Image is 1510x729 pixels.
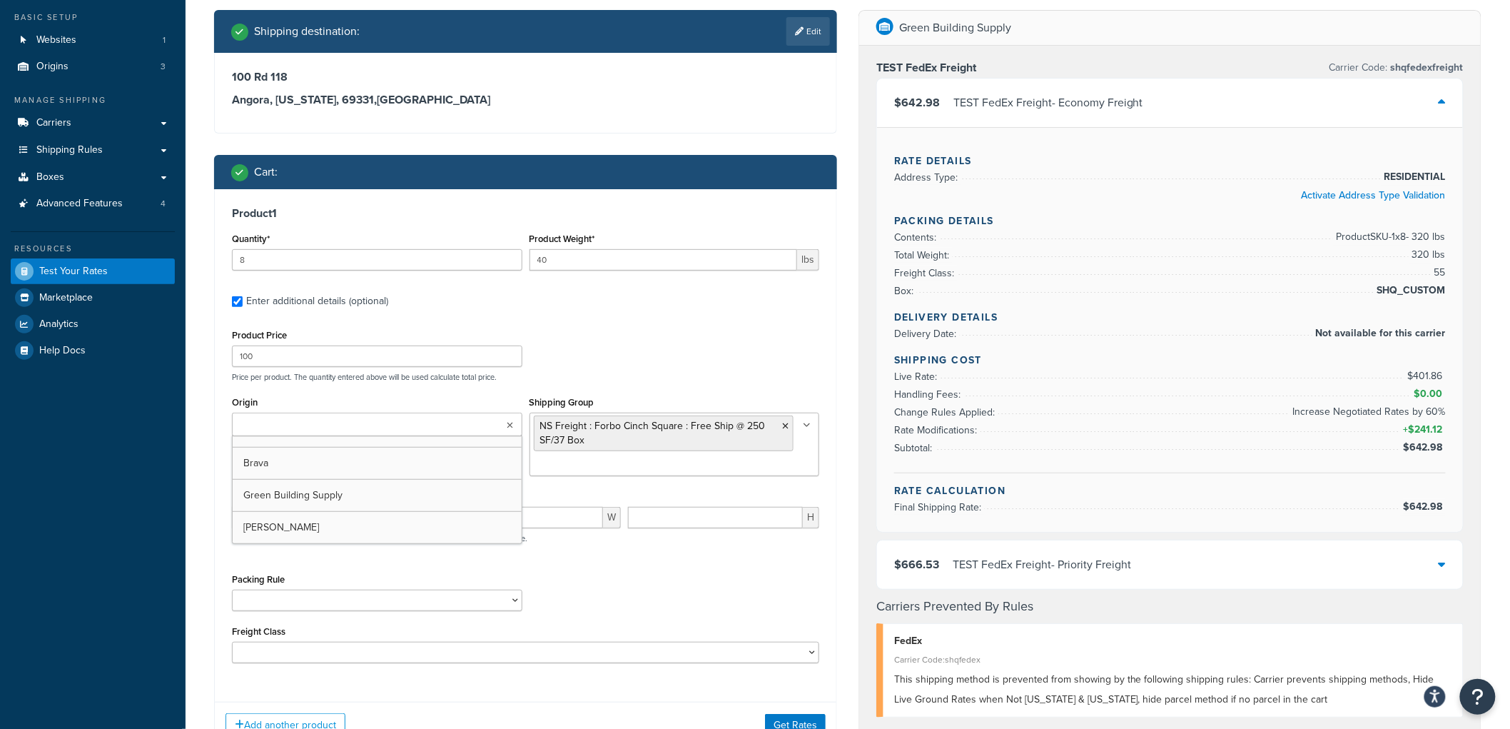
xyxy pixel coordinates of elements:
[1388,60,1464,75] span: shqfedexfreight
[1400,421,1446,438] span: +
[11,311,175,337] a: Analytics
[232,93,819,107] h3: Angora, [US_STATE], 69331 , [GEOGRAPHIC_DATA]
[36,171,64,183] span: Boxes
[894,170,961,185] span: Address Type:
[1403,499,1446,514] span: $642.98
[1302,188,1446,203] a: Activate Address Type Validation
[540,418,766,448] span: NS Freight : Forbo Cinch Square : Free Ship @ 250 SF/37 Box
[36,117,71,129] span: Carriers
[233,480,522,511] a: Green Building Supply
[11,94,175,106] div: Manage Shipping
[232,233,270,244] label: Quantity*
[1289,403,1446,421] span: Increase Negotiated Rates by 60%
[232,397,258,408] label: Origin
[529,233,595,244] label: Product Weight*
[1431,264,1446,281] span: 55
[1407,368,1446,383] span: $401.86
[36,144,103,156] span: Shipping Rules
[1460,679,1496,715] button: Open Resource Center
[39,266,108,278] span: Test Your Rates
[11,191,175,217] li: Advanced Features
[233,448,522,479] a: Brava
[1403,440,1446,455] span: $642.98
[953,93,1143,113] div: TEST FedEx Freight - Economy Freight
[11,27,175,54] li: Websites
[894,369,941,384] span: Live Rate:
[894,213,1446,228] h4: Packing Details
[161,61,166,73] span: 3
[876,597,1464,616] h4: Carriers Prevented By Rules
[894,387,964,402] span: Handling Fees:
[232,70,819,84] h3: 100 Rd 118
[1333,228,1446,246] span: Product SKU-1 x 8 - 320 lbs
[894,94,940,111] span: $642.98
[894,283,917,298] span: Box:
[246,291,388,311] div: Enter additional details (optional)
[1381,169,1446,186] span: RESIDENTIAL
[894,672,1434,707] span: This shipping method is prevented from showing by the following shipping rules: Carrier prevents ...
[529,249,798,271] input: 0.00
[39,345,86,357] span: Help Docs
[232,206,819,221] h3: Product 1
[36,61,69,73] span: Origins
[894,230,940,245] span: Contents:
[11,54,175,80] a: Origins3
[36,34,76,46] span: Websites
[243,456,268,471] span: Brava
[953,555,1131,575] div: TEST FedEx Freight - Priority Freight
[1374,282,1446,299] span: SHQ_CUSTOM
[894,248,953,263] span: Total Weight:
[232,249,522,271] input: 0.0
[161,198,166,210] span: 4
[11,191,175,217] a: Advanced Features4
[11,137,175,164] a: Shipping Rules
[232,626,285,637] label: Freight Class
[894,423,981,438] span: Rate Modifications:
[1329,58,1464,78] p: Carrier Code:
[228,372,823,382] p: Price per product. The quantity entered above will be used calculate total price.
[36,198,123,210] span: Advanced Features
[254,166,278,179] h2: Cart :
[894,650,1452,670] div: Carrier Code: shqfedex
[894,500,985,515] span: Final Shipping Rate:
[894,631,1452,651] div: FedEx
[894,405,998,420] span: Change Rules Applied:
[232,574,285,585] label: Packing Rule
[894,483,1446,498] h4: Rate Calculation
[233,512,522,543] a: [PERSON_NAME]
[894,353,1446,368] h4: Shipping Cost
[11,338,175,363] a: Help Docs
[1414,386,1446,401] span: $0.00
[11,110,175,136] a: Carriers
[11,27,175,54] a: Websites1
[39,292,93,304] span: Marketplace
[529,397,594,408] label: Shipping Group
[1408,422,1446,437] span: $241.12
[894,556,939,573] span: $666.53
[876,61,976,75] h3: TEST FedEx Freight
[232,330,287,341] label: Product Price
[1312,325,1446,342] span: Not available for this carrier
[786,17,830,46] a: Edit
[11,258,175,284] a: Test Your Rates
[11,54,175,80] li: Origins
[894,154,1446,169] h4: Rate Details
[163,34,166,46] span: 1
[894,310,1446,325] h4: Delivery Details
[11,243,175,255] div: Resources
[899,18,1011,38] p: Green Building Supply
[254,25,360,38] h2: Shipping destination :
[228,533,527,543] p: Dimensions per product. The quantity entered above will be used calculate total volume.
[797,249,819,271] span: lbs
[894,441,936,456] span: Subtotal:
[1409,246,1446,263] span: 320 lbs
[11,164,175,191] a: Boxes
[11,285,175,311] a: Marketplace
